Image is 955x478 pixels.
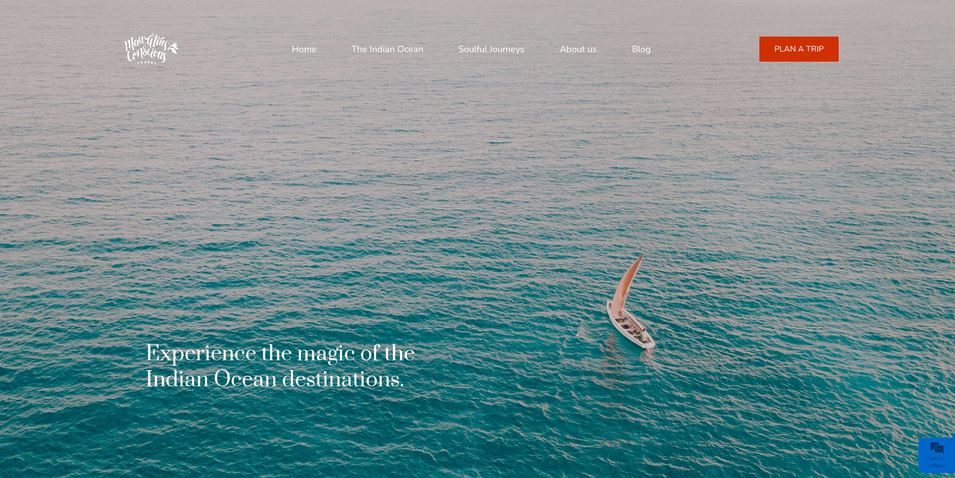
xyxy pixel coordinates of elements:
[352,37,423,61] a: The Indian Ocean
[632,37,651,61] a: Blog
[921,455,952,469] div: We're offline
[560,37,597,61] a: About us
[292,37,316,61] a: Home
[145,341,449,393] h1: Experience the magic of the Indian Ocean destinations.
[759,37,839,62] a: PLAN A TRIP
[458,37,525,61] a: Soulful Journeys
